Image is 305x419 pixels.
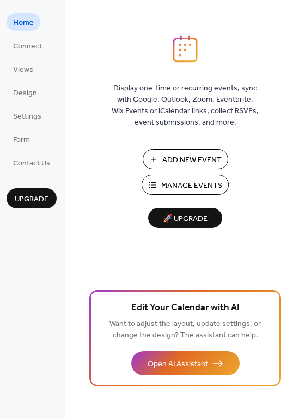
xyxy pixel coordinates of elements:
[162,155,222,166] span: Add New Event
[148,208,222,228] button: 🚀 Upgrade
[7,83,44,101] a: Design
[7,130,36,148] a: Form
[131,300,240,316] span: Edit Your Calendar with AI
[7,107,48,125] a: Settings
[142,175,229,195] button: Manage Events
[143,149,228,169] button: Add New Event
[148,359,208,370] span: Open AI Assistant
[13,88,37,99] span: Design
[7,36,48,54] a: Connect
[15,194,48,205] span: Upgrade
[7,188,57,208] button: Upgrade
[155,212,216,226] span: 🚀 Upgrade
[173,35,198,63] img: logo_icon.svg
[13,134,30,146] span: Form
[13,64,33,76] span: Views
[13,17,34,29] span: Home
[7,153,57,171] a: Contact Us
[7,13,40,31] a: Home
[112,83,259,128] span: Display one-time or recurring events, sync with Google, Outlook, Zoom, Eventbrite, Wix Events or ...
[109,317,261,343] span: Want to adjust the layout, update settings, or change the design? The assistant can help.
[13,41,42,52] span: Connect
[13,158,50,169] span: Contact Us
[7,60,40,78] a: Views
[131,351,240,375] button: Open AI Assistant
[13,111,41,122] span: Settings
[161,180,222,192] span: Manage Events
